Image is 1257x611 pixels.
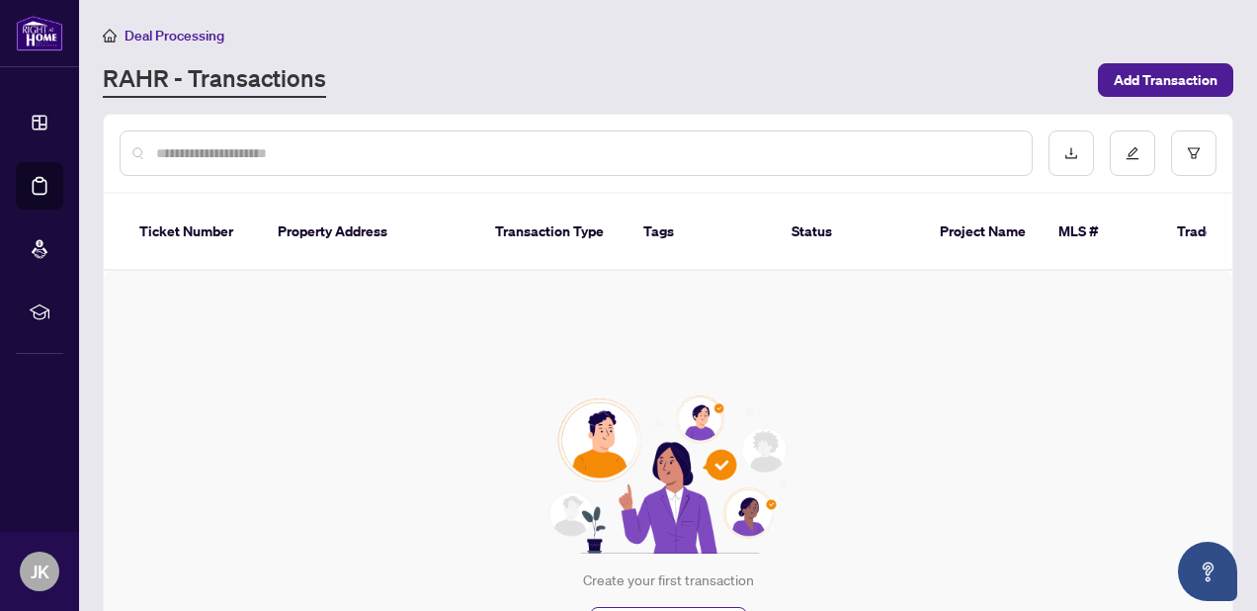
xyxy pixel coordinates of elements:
[1178,542,1237,601] button: Open asap
[1043,194,1161,271] th: MLS #
[31,558,49,585] span: JK
[124,194,262,271] th: Ticket Number
[1048,131,1094,176] button: download
[924,194,1043,271] th: Project Name
[103,29,117,43] span: home
[1171,131,1216,176] button: filter
[1064,146,1078,160] span: download
[1114,64,1217,96] span: Add Transaction
[479,194,628,271] th: Transaction Type
[1098,63,1233,97] button: Add Transaction
[1110,131,1155,176] button: edit
[583,569,754,591] div: Create your first transaction
[628,194,776,271] th: Tags
[776,194,924,271] th: Status
[103,62,326,98] a: RAHR - Transactions
[125,27,224,44] span: Deal Processing
[541,395,796,554] img: Null State Icon
[262,194,479,271] th: Property Address
[1126,146,1139,160] span: edit
[16,15,63,51] img: logo
[1187,146,1201,160] span: filter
